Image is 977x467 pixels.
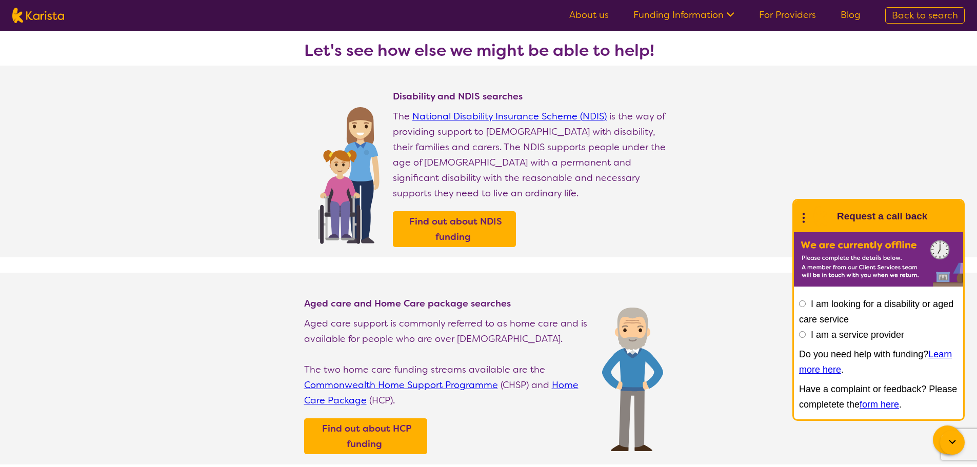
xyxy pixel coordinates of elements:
h1: Request a call back [837,209,927,224]
p: The two home care funding streams available are the (CHSP) and (HCP). [304,362,592,408]
a: Find out about NDIS funding [395,214,513,245]
button: Channel Menu [933,425,962,454]
a: form here [860,399,899,410]
h4: Disability and NDIS searches [393,90,673,103]
h3: Let's see how else we might be able to help! [304,41,673,59]
img: Find NDIS and Disability services and providers [314,100,383,244]
span: Back to search [892,9,958,22]
a: Blog [841,9,861,21]
p: The is the way of providing support to [DEMOGRAPHIC_DATA] with disability, their families and car... [393,109,673,201]
a: Funding Information [633,9,734,21]
img: Karista [810,206,831,227]
label: I am a service provider [811,330,904,340]
label: I am looking for a disability or aged care service [799,299,953,324]
a: Back to search [885,7,965,24]
a: For Providers [759,9,816,21]
img: Find Age care and home care package services and providers [602,308,663,451]
p: Aged care support is commonly referred to as home care and is available for people who are over [... [304,316,592,347]
h4: Aged care and Home Care package searches [304,297,592,310]
img: Karista offline chat form to request call back [794,232,963,287]
p: Have a complaint or feedback? Please completete the . [799,381,958,412]
p: Do you need help with funding? . [799,347,958,377]
a: National Disability Insurance Scheme (NDIS) [412,110,607,123]
b: Find out about NDIS funding [409,215,502,243]
a: About us [569,9,609,21]
b: Find out about HCP funding [322,422,411,450]
img: Karista logo [12,8,64,23]
a: Commonwealth Home Support Programme [304,379,498,391]
a: Find out about HCP funding [307,421,425,452]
